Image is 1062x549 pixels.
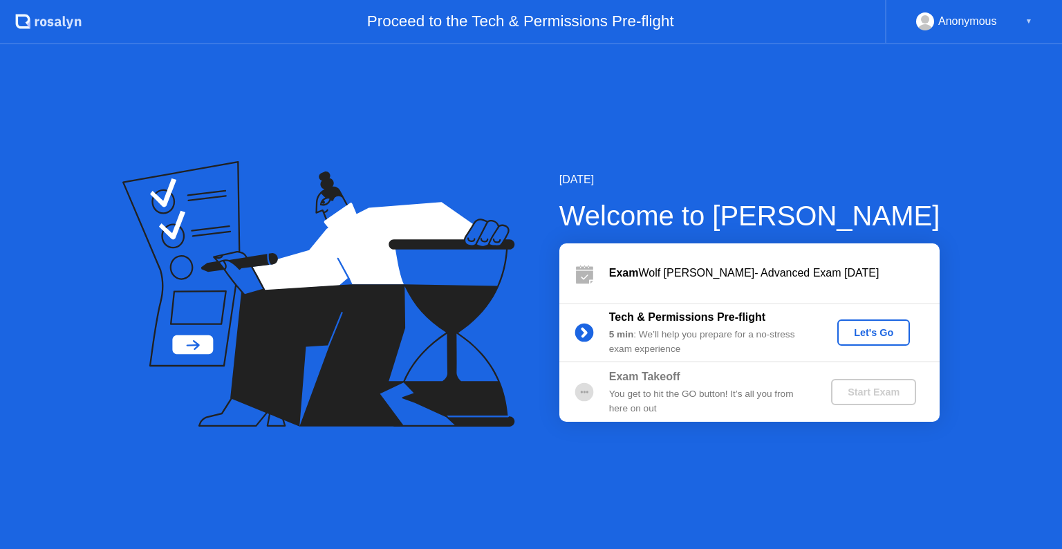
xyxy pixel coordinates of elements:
div: [DATE] [559,171,940,188]
button: Let's Go [837,319,910,346]
div: Start Exam [837,387,911,398]
div: Let's Go [843,327,904,338]
b: Exam Takeoff [609,371,680,382]
b: Tech & Permissions Pre-flight [609,311,765,323]
div: ▼ [1025,12,1032,30]
div: You get to hit the GO button! It’s all you from here on out [609,387,808,416]
b: 5 min [609,329,634,339]
div: : We’ll help you prepare for a no-stress exam experience [609,328,808,356]
div: Wolf [PERSON_NAME]- Advanced Exam [DATE] [609,265,940,281]
div: Anonymous [938,12,997,30]
div: Welcome to [PERSON_NAME] [559,195,940,236]
b: Exam [609,267,639,279]
button: Start Exam [831,379,916,405]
